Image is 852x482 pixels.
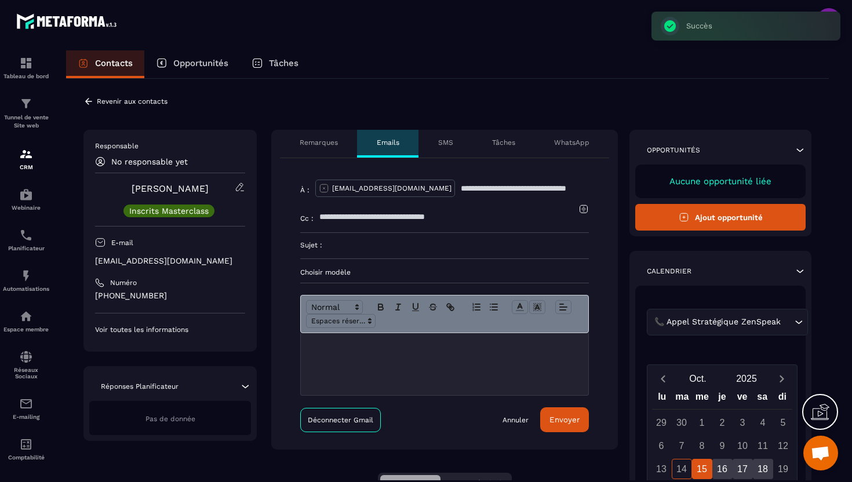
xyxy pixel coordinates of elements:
[692,459,712,479] div: 15
[647,309,808,335] div: Search for option
[647,266,691,276] p: Calendrier
[652,371,673,386] button: Previous month
[66,50,144,78] a: Contacts
[540,407,589,432] button: Envoyer
[3,260,49,301] a: automationsautomationsAutomatisations
[3,220,49,260] a: schedulerschedulerPlanificateur
[773,459,793,479] div: 19
[129,207,209,215] p: Inscrits Masterclass
[132,183,209,194] a: [PERSON_NAME]
[438,138,453,147] p: SMS
[19,350,33,364] img: social-network
[300,408,381,432] a: Déconnecter Gmail
[651,412,672,433] div: 29
[503,415,529,425] a: Annuler
[672,412,692,433] div: 30
[732,389,752,409] div: ve
[692,436,712,456] div: 8
[673,368,722,389] button: Open months overlay
[3,245,49,251] p: Planificateur
[733,459,753,479] div: 17
[111,238,133,247] p: E-mail
[95,58,133,68] p: Contacts
[3,179,49,220] a: automationsautomationsWebinaire
[712,436,733,456] div: 9
[269,58,298,68] p: Tâches
[772,389,792,409] div: di
[95,255,245,266] p: [EMAIL_ADDRESS][DOMAIN_NAME]
[19,188,33,202] img: automations
[3,388,49,429] a: emailemailE-mailing
[16,10,121,32] img: logo
[19,147,33,161] img: formation
[692,412,712,433] div: 1
[300,138,338,147] p: Remarques
[97,97,168,105] p: Revenir aux contacts
[712,389,733,409] div: je
[300,214,314,223] p: Cc :
[19,437,33,451] img: accountant
[95,325,245,334] p: Voir toutes les informations
[111,157,188,166] p: No responsable yet
[672,436,692,456] div: 7
[3,414,49,420] p: E-mailing
[647,145,700,155] p: Opportunités
[3,205,49,211] p: Webinaire
[554,138,589,147] p: WhatsApp
[19,309,33,323] img: automations
[3,454,49,461] p: Comptabilité
[3,88,49,138] a: formationformationTunnel de vente Site web
[712,459,733,479] div: 16
[672,459,692,479] div: 14
[753,412,773,433] div: 4
[144,50,240,78] a: Opportunités
[752,389,773,409] div: sa
[3,286,49,292] p: Automatisations
[240,50,310,78] a: Tâches
[332,184,452,193] p: [EMAIL_ADDRESS][DOMAIN_NAME]
[3,367,49,379] p: Réseaux Sociaux
[95,290,245,301] p: [PHONE_NUMBER]
[722,368,771,389] button: Open years overlay
[733,412,753,433] div: 3
[3,341,49,388] a: social-networksocial-networkRéseaux Sociaux
[300,268,589,277] p: Choisir modèle
[19,56,33,70] img: formation
[300,240,322,250] p: Sujet :
[3,114,49,130] p: Tunnel de vente Site web
[3,326,49,333] p: Espace membre
[773,412,793,433] div: 5
[19,269,33,283] img: automations
[173,58,228,68] p: Opportunités
[647,176,794,187] p: Aucune opportunité liée
[635,204,806,231] button: Ajout opportunité
[3,138,49,179] a: formationformationCRM
[19,397,33,411] img: email
[3,164,49,170] p: CRM
[3,301,49,341] a: automationsautomationsEspace membre
[110,278,137,287] p: Numéro
[3,429,49,469] a: accountantaccountantComptabilité
[803,436,838,470] div: Ouvrir le chat
[753,459,773,479] div: 18
[101,382,179,391] p: Réponses Planificateur
[3,73,49,79] p: Tableau de bord
[651,316,783,328] span: 📞 Appel Stratégique ZenSpeak
[300,185,310,195] p: À :
[771,371,792,386] button: Next month
[3,48,49,88] a: formationformationTableau de bord
[652,389,672,409] div: lu
[753,436,773,456] div: 11
[19,228,33,242] img: scheduler
[95,141,245,151] p: Responsable
[651,459,672,479] div: 13
[651,436,672,456] div: 6
[145,415,195,423] span: Pas de donnée
[712,412,733,433] div: 2
[377,138,399,147] p: Emails
[692,389,712,409] div: me
[783,316,792,328] input: Search for option
[733,436,753,456] div: 10
[773,436,793,456] div: 12
[672,389,693,409] div: ma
